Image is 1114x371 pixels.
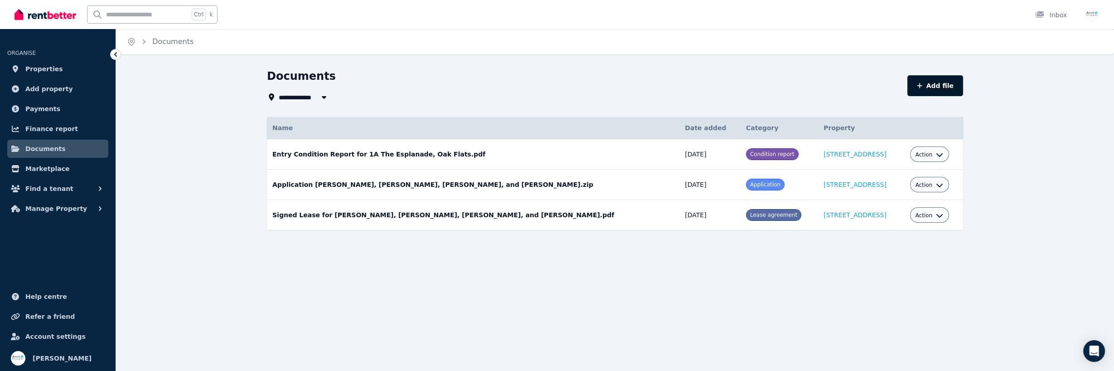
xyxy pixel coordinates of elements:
span: k [209,11,213,18]
td: [DATE] [679,200,741,230]
span: Finance report [25,123,78,134]
button: Manage Property [7,200,108,218]
span: Help centre [25,291,67,302]
a: Account settings [7,327,108,346]
span: Properties [25,63,63,74]
td: Application [PERSON_NAME], [PERSON_NAME], [PERSON_NAME], and [PERSON_NAME].zip [267,170,679,200]
span: Marketplace [25,163,69,174]
a: Properties [7,60,108,78]
span: Add property [25,83,73,94]
span: Account settings [25,331,86,342]
td: Entry Condition Report for 1A The Esplanade, Oak Flats.pdf [267,139,679,170]
span: Ctrl [192,9,206,20]
a: [STREET_ADDRESS] [823,211,886,219]
div: Open Intercom Messenger [1083,340,1105,362]
button: Action [915,181,944,189]
span: Condition report [750,151,794,157]
span: Find a tenant [25,183,73,194]
a: Add property [7,80,108,98]
span: Lease agreement [750,212,797,218]
a: [STREET_ADDRESS] [823,151,886,158]
nav: Breadcrumb [116,29,204,54]
button: Find a tenant [7,180,108,198]
button: Action [915,151,944,158]
a: Help centre [7,288,108,306]
a: Payments [7,100,108,118]
h1: Documents [267,69,336,83]
span: Application [750,181,780,188]
th: Category [741,117,818,139]
img: Peter Kassis [1085,7,1099,22]
span: Name [272,124,293,132]
button: Add file [907,75,963,96]
td: Signed Lease for [PERSON_NAME], [PERSON_NAME], [PERSON_NAME], and [PERSON_NAME].pdf [267,200,679,230]
span: Payments [25,103,60,114]
span: [PERSON_NAME] [33,353,92,364]
td: [DATE] [679,170,741,200]
span: ORGANISE [7,50,36,56]
th: Property [818,117,904,139]
img: RentBetter [15,8,76,21]
span: Action [915,212,933,219]
span: Documents [25,143,66,154]
a: Documents [152,37,194,46]
td: [DATE] [679,139,741,170]
a: Documents [7,140,108,158]
span: Manage Property [25,203,87,214]
th: Date added [679,117,741,139]
img: Peter Kassis [11,351,25,366]
a: Finance report [7,120,108,138]
div: Inbox [1035,10,1067,20]
a: Refer a friend [7,308,108,326]
a: [STREET_ADDRESS] [823,181,886,188]
button: Action [915,212,944,219]
span: Refer a friend [25,311,75,322]
span: Action [915,151,933,158]
span: Action [915,181,933,189]
a: Marketplace [7,160,108,178]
